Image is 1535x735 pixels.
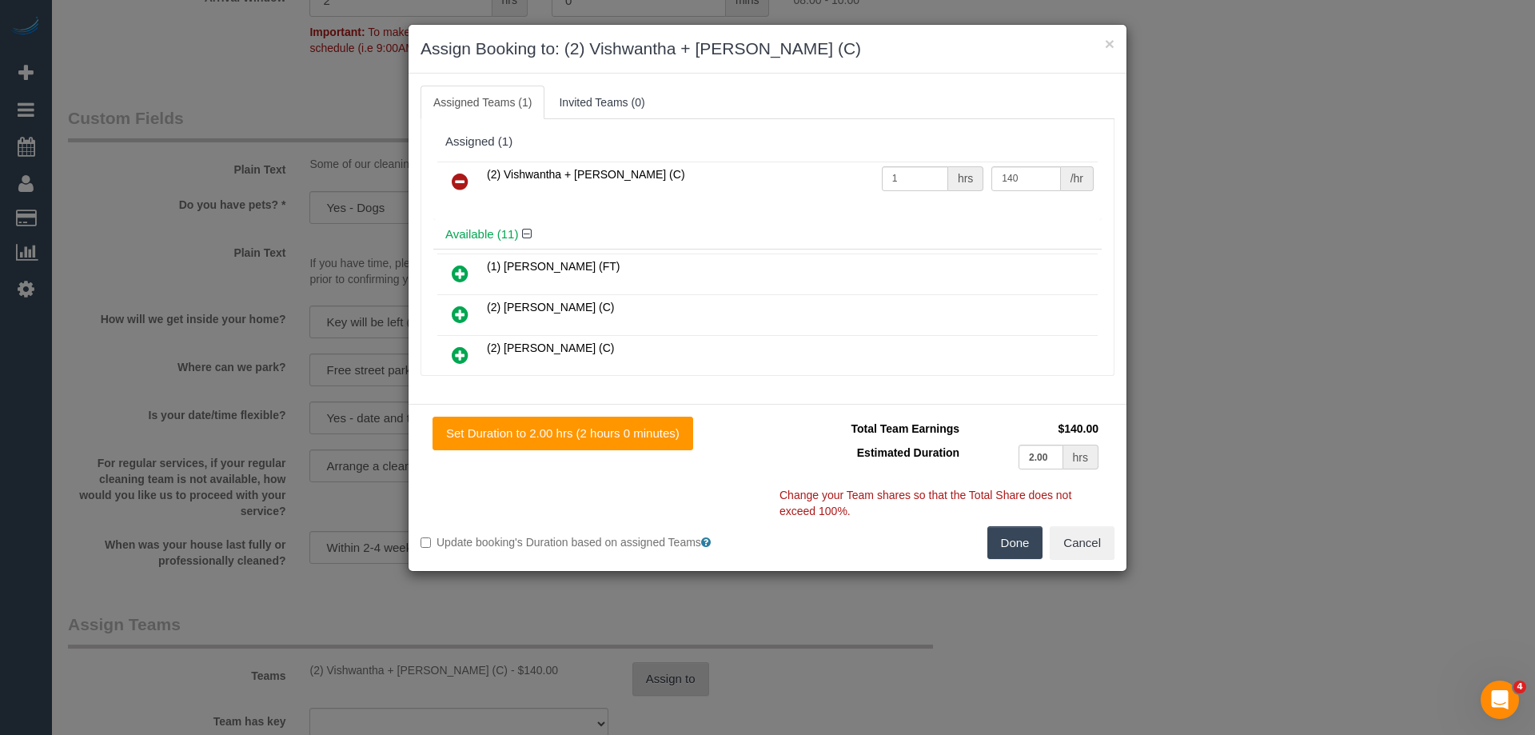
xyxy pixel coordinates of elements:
[421,537,431,548] input: Update booking's Duration based on assigned Teams
[487,260,620,273] span: (1) [PERSON_NAME] (FT)
[1105,35,1114,52] button: ×
[779,417,963,441] td: Total Team Earnings
[421,86,544,119] a: Assigned Teams (1)
[445,135,1090,149] div: Assigned (1)
[487,168,685,181] span: (2) Vishwantha + [PERSON_NAME] (C)
[987,526,1043,560] button: Done
[445,228,1090,242] h4: Available (11)
[963,417,1102,441] td: $140.00
[857,446,959,459] span: Estimated Duration
[487,342,614,354] span: (2) [PERSON_NAME] (C)
[546,86,657,119] a: Invited Teams (0)
[421,534,756,550] label: Update booking's Duration based on assigned Teams
[1063,445,1098,469] div: hrs
[1481,681,1519,719] iframe: Intercom live chat
[421,37,1114,61] h3: Assign Booking to: (2) Vishwantha + [PERSON_NAME] (C)
[433,417,693,450] button: Set Duration to 2.00 hrs (2 hours 0 minutes)
[1513,681,1526,693] span: 4
[948,166,983,191] div: hrs
[1061,166,1094,191] div: /hr
[1050,526,1114,560] button: Cancel
[487,301,614,314] span: (2) [PERSON_NAME] (C)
